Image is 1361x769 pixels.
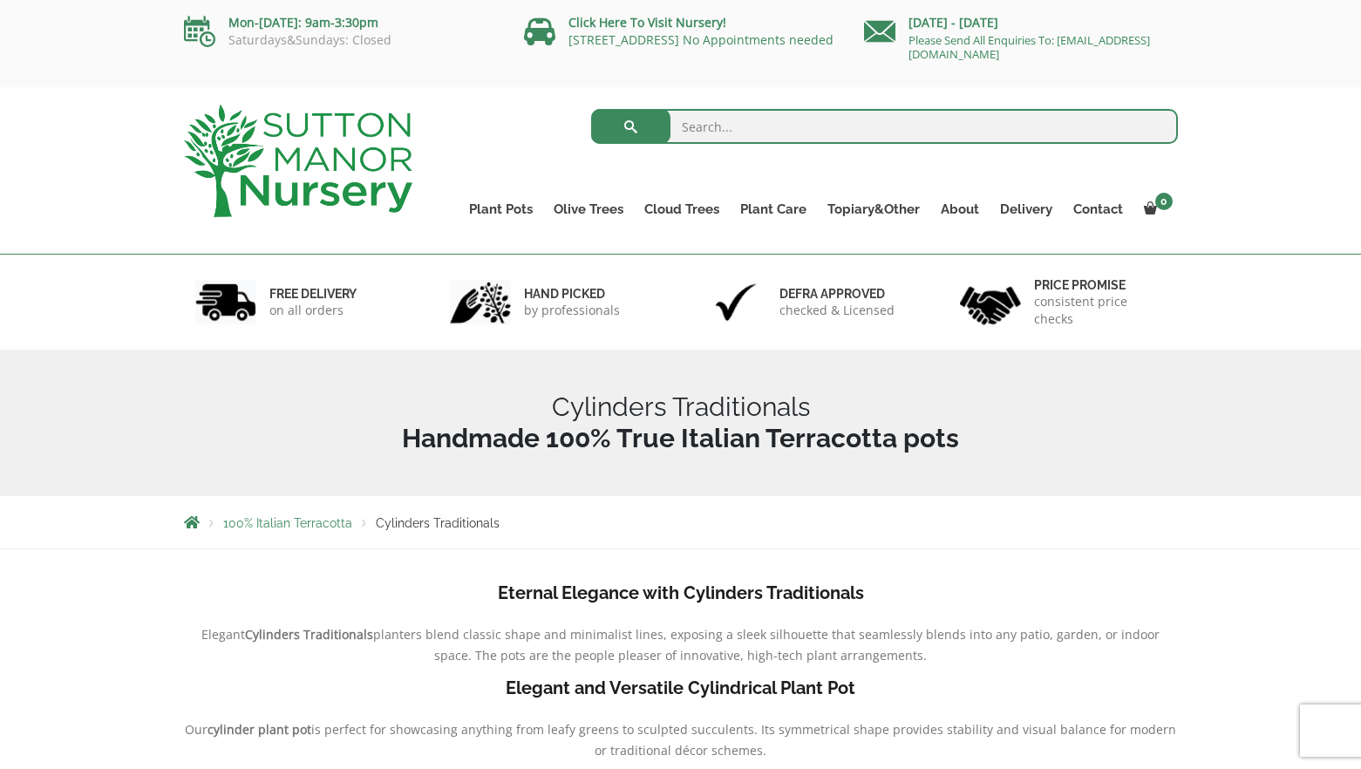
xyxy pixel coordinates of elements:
[817,197,930,221] a: Topiary&Other
[1155,193,1173,210] span: 0
[201,626,245,643] span: Elegant
[450,280,511,324] img: 2.jpg
[498,582,864,603] b: Eternal Elegance with Cylinders Traditionals
[908,32,1150,62] a: Please Send All Enquiries To: [EMAIL_ADDRESS][DOMAIN_NAME]
[705,280,766,324] img: 3.jpg
[459,197,543,221] a: Plant Pots
[960,276,1021,329] img: 4.jpg
[1133,197,1178,221] a: 0
[1034,293,1167,328] p: consistent price checks
[208,721,311,738] b: cylinder plant pot
[779,286,895,302] h6: Defra approved
[184,105,412,217] img: logo
[864,12,1178,33] p: [DATE] - [DATE]
[195,280,256,324] img: 1.jpg
[506,677,855,698] b: Elegant and Versatile Cylindrical Plant Pot
[1034,277,1167,293] h6: Price promise
[223,516,352,530] a: 100% Italian Terracotta
[311,721,1176,759] span: is perfect for showcasing anything from leafy greens to sculpted succulents. Its symmetrical shap...
[568,31,834,48] a: [STREET_ADDRESS] No Appointments needed
[269,286,357,302] h6: FREE DELIVERY
[269,302,357,319] p: on all orders
[524,302,620,319] p: by professionals
[524,286,620,302] h6: hand picked
[184,515,1178,529] nav: Breadcrumbs
[184,33,498,47] p: Saturdays&Sundays: Closed
[990,197,1063,221] a: Delivery
[543,197,634,221] a: Olive Trees
[591,109,1178,144] input: Search...
[634,197,730,221] a: Cloud Trees
[184,12,498,33] p: Mon-[DATE]: 9am-3:30pm
[376,516,500,530] span: Cylinders Traditionals
[185,721,208,738] span: Our
[373,626,1160,664] span: planters blend classic shape and minimalist lines, exposing a sleek silhouette that seamlessly bl...
[1063,197,1133,221] a: Contact
[779,302,895,319] p: checked & Licensed
[730,197,817,221] a: Plant Care
[245,626,373,643] b: Cylinders Traditionals
[184,391,1178,454] h1: Cylinders Traditionals
[930,197,990,221] a: About
[568,14,726,31] a: Click Here To Visit Nursery!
